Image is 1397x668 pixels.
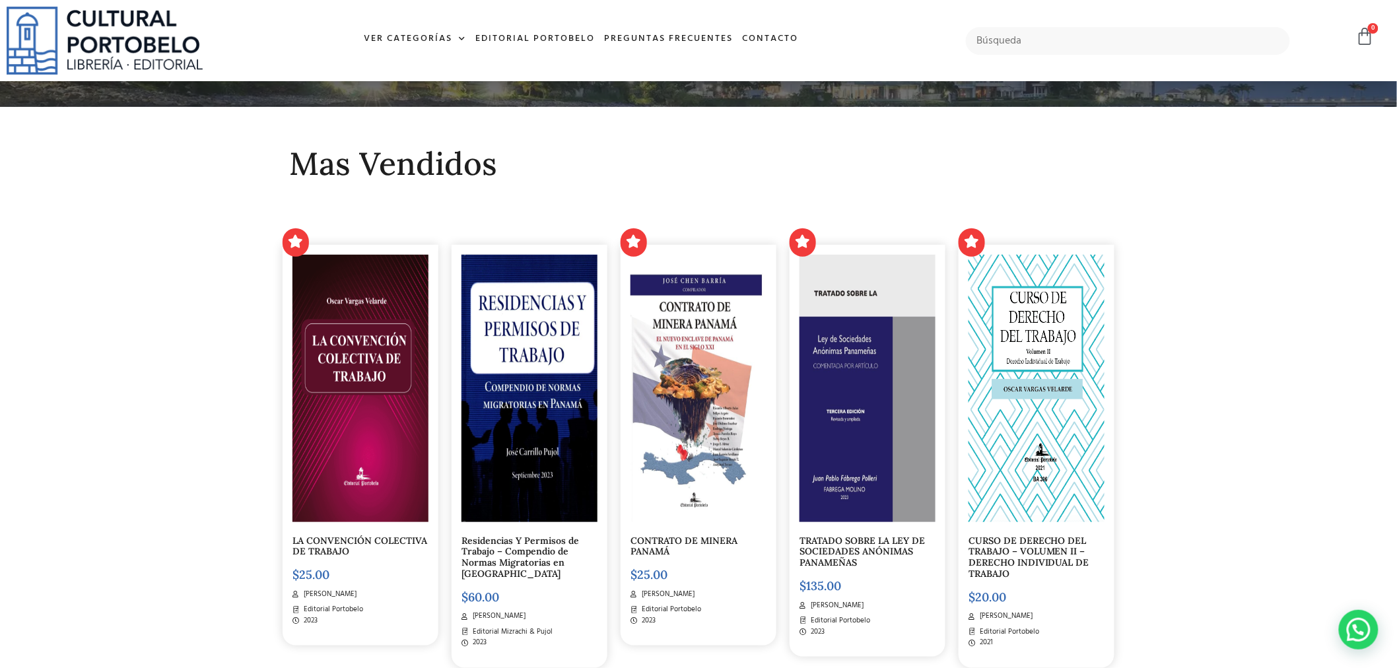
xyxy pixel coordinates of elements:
[977,626,1040,638] span: Editorial Portobelo
[808,615,871,626] span: Editorial Portobelo
[639,589,695,600] span: [PERSON_NAME]
[1368,23,1379,34] span: 0
[471,25,599,53] a: Editorial Portobelo
[800,535,925,569] a: TRATADO SOBRE LA LEY DE SOCIEDADES ANÓNIMAS PANAMEÑAS
[977,611,1033,622] span: [PERSON_NAME]
[1339,610,1379,650] div: Contactar por WhatsApp
[800,578,806,593] span: $
[630,567,637,582] span: $
[289,147,1108,182] h2: Mas Vendidos
[599,25,737,53] a: Preguntas frecuentes
[969,535,1089,580] a: CURSO DE DERECHO DEL TRABAJO – VOLUMEN II – DERECHO INDIVIDUAL DE TRABAJO
[301,589,357,600] span: [PERSON_NAME]
[969,589,975,605] span: $
[470,626,553,638] span: Editorial Mizrachi & Pujol
[292,535,427,558] a: LA CONVENCIÓN COLECTIVA DE TRABAJO
[292,255,428,522] img: portada convencion colectiva-03
[630,535,737,558] a: CONTRATO DE MINERA PANAMÁ
[1356,27,1375,46] a: 0
[977,637,994,648] span: 2021
[470,611,526,622] span: [PERSON_NAME]
[737,25,803,53] a: Contacto
[969,589,1006,605] bdi: 20.00
[461,535,579,580] a: Residencias Y Permisos de Trabajo – Compendio de Normas Migratorias en [GEOGRAPHIC_DATA]
[359,25,471,53] a: Ver Categorías
[639,604,702,615] span: Editorial Portobelo
[808,626,825,638] span: 2023
[461,255,597,522] img: img20231003_15474135
[301,604,364,615] span: Editorial Portobelo
[800,255,936,522] img: PORTADA elegida AMAZON._page-0001
[292,567,299,582] span: $
[969,255,1105,522] img: OSCAR_VARGAS
[470,637,487,648] span: 2023
[800,578,841,593] bdi: 135.00
[461,589,499,605] bdi: 60.00
[292,567,329,582] bdi: 25.00
[630,255,767,522] img: PORTADA FINAL (2)
[461,589,468,605] span: $
[808,600,864,611] span: [PERSON_NAME]
[639,615,656,626] span: 2023
[966,27,1290,55] input: Búsqueda
[630,567,667,582] bdi: 25.00
[301,615,318,626] span: 2023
